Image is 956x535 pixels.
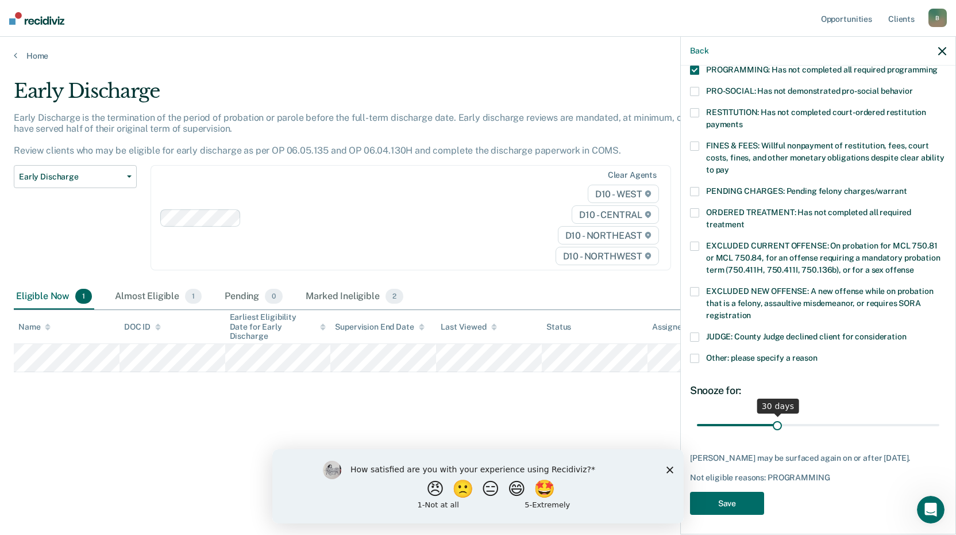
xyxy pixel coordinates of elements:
span: PRO-SOCIAL: Has not demonstrated pro-social behavior [706,86,913,95]
span: FINES & FEES: Willful nonpayment of restitution, fees, court costs, fines, and other monetary obl... [706,141,945,174]
a: Home [14,51,942,61]
span: D10 - NORTHWEST [556,247,659,265]
div: Almost Eligible [113,284,204,309]
span: JUDGE: County Judge declined client for consideration [706,332,907,341]
span: D10 - NORTHEAST [558,226,659,244]
span: PROGRAMMING: Has not completed all required programming [706,65,938,74]
span: Other: please specify a reason [706,353,818,362]
span: PENDING CHARGES: Pending felony charges/warrant [706,186,907,196]
div: 30 days [757,399,799,414]
div: Eligible Now [14,284,94,309]
span: 0 [265,289,283,304]
img: Recidiviz [9,12,64,25]
span: 1 [185,289,202,304]
p: Early Discharge is the termination of the period of probation or parole before the full-term disc... [14,112,727,156]
span: 2 [386,289,403,304]
div: B [928,9,947,27]
span: ORDERED TREATMENT: Has not completed all required treatment [706,208,911,229]
span: EXCLUDED CURRENT OFFENSE: On probation for MCL 750.81 or MCL 750.84, for an offense requiring a m... [706,241,940,274]
div: Supervision End Date [335,322,424,332]
div: Early Discharge [14,79,731,112]
iframe: Intercom live chat [917,496,945,523]
div: Marked Ineligible [303,284,406,309]
div: Clear agents [608,170,657,180]
div: Name [18,322,51,332]
span: RESTITUTION: Has not completed court-ordered restitution payments [706,108,926,129]
div: Last Viewed [441,322,496,332]
div: Pending [222,284,285,309]
iframe: Survey by Kim from Recidiviz [272,449,684,523]
div: Status [546,322,571,332]
button: Save [690,492,764,515]
span: D10 - WEST [588,185,659,203]
div: Snooze for: [690,384,946,397]
div: Not eligible reasons: PROGRAMMING [690,473,946,483]
div: DOC ID [124,322,161,332]
span: Early Discharge [19,172,122,182]
div: Earliest Eligibility Date for Early Discharge [230,312,326,341]
span: 1 [75,289,92,304]
div: Assigned to [652,322,706,332]
button: Back [690,46,708,56]
span: EXCLUDED NEW OFFENSE: A new offense while on probation that is a felony, assaultive misdemeanor, ... [706,286,933,320]
span: D10 - CENTRAL [572,205,659,224]
div: [PERSON_NAME] may be surfaced again on or after [DATE]. [690,453,946,463]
